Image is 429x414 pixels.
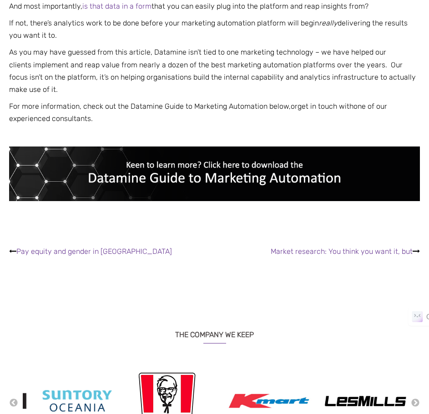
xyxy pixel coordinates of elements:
[9,398,18,408] button: Previous
[353,102,362,111] span: on
[9,319,420,343] h3: THE COMPANY WE KEEP
[9,17,420,41] p: If not, there’s analytics work to be done before your marketing automation platform will begin de...
[9,46,420,96] p: As you may have guessed from this article, Datamine isn’t tied to one marketing technology – we h...
[82,2,151,10] a: is that data in a form
[16,247,172,256] a: Pay equity and gender in [GEOGRAPHIC_DATA]
[271,247,413,256] a: Market research: You think you want it, but
[298,102,353,111] span: get in touch with
[320,393,411,409] img: Les Mills Logo
[9,146,420,201] img: Marketing automation blog banner
[319,19,338,27] em: really
[411,398,420,408] button: Next
[9,100,420,125] p: For more information, check out the Datamine Guide to Marketing Automation below, e of our experi...
[291,102,298,111] span: or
